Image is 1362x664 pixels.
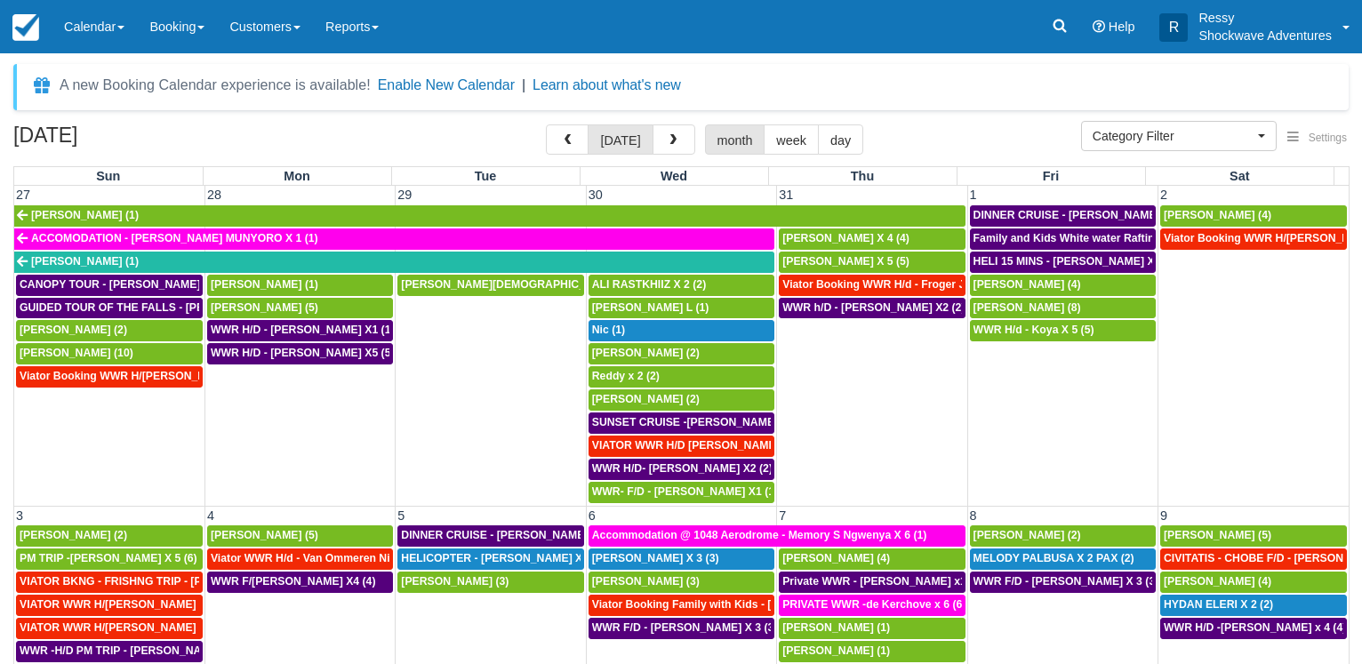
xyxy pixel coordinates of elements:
[1081,121,1277,151] button: Category Filter
[779,252,965,273] a: [PERSON_NAME] X 5 (5)
[16,618,203,639] a: VIATOR WWR H/[PERSON_NAME] 2 (2)
[207,275,393,296] a: [PERSON_NAME] (1)
[589,389,774,411] a: [PERSON_NAME] (2)
[1309,132,1347,144] span: Settings
[16,595,203,616] a: VIATOR WWR H/[PERSON_NAME] 2 (2)
[592,439,805,452] span: VIATOR WWR H/D [PERSON_NAME] 4 (4)
[16,525,203,547] a: [PERSON_NAME] (2)
[973,552,1134,564] span: MELODY PALBUSA X 2 PAX (2)
[1159,13,1188,42] div: R
[16,298,203,319] a: GUIDED TOUR OF THE FALLS - [PERSON_NAME] X 5 (5)
[16,548,203,570] a: PM TRIP -[PERSON_NAME] X 5 (6)
[587,188,605,202] span: 30
[16,343,203,364] a: [PERSON_NAME] (10)
[592,462,773,475] span: WWR H/D- [PERSON_NAME] X2 (2)
[1164,209,1271,221] span: [PERSON_NAME] (4)
[592,485,778,498] span: WWR- F/D - [PERSON_NAME] X1 (1)
[1160,572,1347,593] a: [PERSON_NAME] (4)
[14,228,774,250] a: ACCOMODATION - [PERSON_NAME] MUNYORO X 1 (1)
[211,529,318,541] span: [PERSON_NAME] (5)
[592,370,660,382] span: Reddy x 2 (2)
[592,621,778,634] span: WWR F/D - [PERSON_NAME] X 3 (3)
[1093,20,1105,33] i: Help
[782,575,982,588] span: Private WWR - [PERSON_NAME] x1 (1)
[592,575,700,588] span: [PERSON_NAME] (3)
[397,275,583,296] a: [PERSON_NAME][DEMOGRAPHIC_DATA] (6)
[973,278,1081,291] span: [PERSON_NAME] (4)
[1198,27,1332,44] p: Shockwave Adventures
[589,525,965,547] a: Accommodation @ 1048 Aerodrome - Memory S Ngwenya X 6 (1)
[16,366,203,388] a: Viator Booking WWR H/[PERSON_NAME] [PERSON_NAME][GEOGRAPHIC_DATA] (1)
[16,641,203,662] a: WWR -H/D PM TRIP - [PERSON_NAME] X5 (5)
[1109,20,1135,34] span: Help
[973,324,1094,336] span: WWR H/d - Koya X 5 (5)
[14,205,965,227] a: [PERSON_NAME] (1)
[31,232,318,244] span: ACCOMODATION - [PERSON_NAME] MUNYORO X 1 (1)
[782,278,1022,291] span: Viator Booking WWR H/d - Froger Julien X1 (1)
[779,595,965,616] a: PRIVATE WWR -de Kerchove x 6 (6)
[20,621,221,634] span: VIATOR WWR H/[PERSON_NAME] 2 (2)
[589,618,774,639] a: WWR F/D - [PERSON_NAME] X 3 (3)
[779,618,965,639] a: [PERSON_NAME] (1)
[970,205,1156,227] a: DINNER CRUISE - [PERSON_NAME] X4 (4)
[973,209,1193,221] span: DINNER CRUISE - [PERSON_NAME] X4 (4)
[973,301,1081,314] span: [PERSON_NAME] (8)
[20,575,317,588] span: VIATOR BKNG - FRISHNG TRIP - [PERSON_NAME] X 5 (4)
[592,301,709,314] span: [PERSON_NAME] L (1)
[851,169,874,183] span: Thu
[705,124,765,155] button: month
[587,508,597,523] span: 6
[589,595,774,616] a: Viator Booking Family with Kids - [PERSON_NAME] 4 (4)
[401,575,509,588] span: [PERSON_NAME] (3)
[16,572,203,593] a: VIATOR BKNG - FRISHNG TRIP - [PERSON_NAME] X 5 (4)
[20,598,221,611] span: VIATOR WWR H/[PERSON_NAME] 2 (2)
[968,508,979,523] span: 8
[207,298,393,319] a: [PERSON_NAME] (5)
[12,14,39,41] img: checkfront-main-nav-mini-logo.png
[782,644,890,657] span: [PERSON_NAME] (1)
[970,548,1156,570] a: MELODY PALBUSA X 2 PAX (2)
[970,320,1156,341] a: WWR H/d - Koya X 5 (5)
[777,188,795,202] span: 31
[589,343,774,364] a: [PERSON_NAME] (2)
[779,641,965,662] a: [PERSON_NAME] (1)
[205,188,223,202] span: 28
[1164,598,1273,611] span: HYDAN ELERI X 2 (2)
[779,572,965,593] a: Private WWR - [PERSON_NAME] x1 (1)
[592,552,719,564] span: [PERSON_NAME] X 3 (3)
[20,552,197,564] span: PM TRIP -[PERSON_NAME] X 5 (6)
[401,278,633,291] span: [PERSON_NAME][DEMOGRAPHIC_DATA] (6)
[14,508,25,523] span: 3
[970,228,1156,250] a: Family and Kids White water Rafting - [PERSON_NAME] X4 (4)
[589,572,774,593] a: [PERSON_NAME] (3)
[211,347,395,359] span: WWR H/D - [PERSON_NAME] X5 (5)
[401,552,607,564] span: HELICOPTER - [PERSON_NAME] X 3 (3)
[589,275,774,296] a: ALI RASTKHIIZ X 2 (2)
[592,347,700,359] span: [PERSON_NAME] (2)
[782,621,890,634] span: [PERSON_NAME] (1)
[1164,621,1346,634] span: WWR H/D -[PERSON_NAME] x 4 (4)
[782,552,890,564] span: [PERSON_NAME] (4)
[1160,228,1347,250] a: Viator Booking WWR H/[PERSON_NAME] 4 (4)
[661,169,687,183] span: Wed
[475,169,497,183] span: Tue
[397,548,583,570] a: HELICOPTER - [PERSON_NAME] X 3 (3)
[396,508,406,523] span: 5
[973,232,1295,244] span: Family and Kids White water Rafting - [PERSON_NAME] X4 (4)
[533,77,681,92] a: Learn about what's new
[782,255,909,268] span: [PERSON_NAME] X 5 (5)
[1160,525,1347,547] a: [PERSON_NAME] (5)
[20,370,461,382] span: Viator Booking WWR H/[PERSON_NAME] [PERSON_NAME][GEOGRAPHIC_DATA] (1)
[592,598,885,611] span: Viator Booking Family with Kids - [PERSON_NAME] 4 (4)
[973,255,1177,268] span: HELI 15 MINS - [PERSON_NAME] X4 (4)
[970,572,1156,593] a: WWR F/D - [PERSON_NAME] X 3 (3)
[589,436,774,457] a: VIATOR WWR H/D [PERSON_NAME] 4 (4)
[1158,188,1169,202] span: 2
[589,548,774,570] a: [PERSON_NAME] X 3 (3)
[20,324,127,336] span: [PERSON_NAME] (2)
[779,228,965,250] a: [PERSON_NAME] X 4 (4)
[1160,548,1347,570] a: CIVITATIS - CHOBE F/D - [PERSON_NAME] X 2 (3)
[16,320,203,341] a: [PERSON_NAME] (2)
[779,548,965,570] a: [PERSON_NAME] (4)
[779,275,965,296] a: Viator Booking WWR H/d - Froger Julien X1 (1)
